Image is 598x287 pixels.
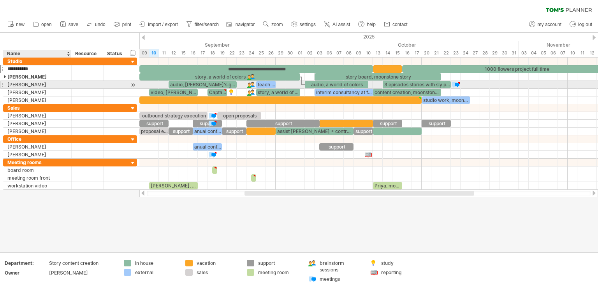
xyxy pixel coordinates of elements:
a: log out [568,19,594,30]
div: September 2025 [81,41,295,49]
div: 3 episodes stories with sly podcast [383,81,451,88]
a: filter/search [184,19,221,30]
div: Wednesday, 12 November 2025 [587,49,597,57]
div: Tuesday, 9 September 2025 [139,49,149,57]
div: Wednesday, 15 October 2025 [392,49,402,57]
div: [PERSON_NAME] [7,73,67,80]
div: Studio [7,58,67,65]
div: Friday, 24 October 2025 [461,49,470,57]
div: October 2025 [295,41,519,49]
span: contact [392,22,408,27]
span: print [122,22,131,27]
div: Friday, 17 October 2025 [412,49,422,57]
div: studio work, moonstone project [422,96,470,104]
div: Department: [5,260,47,266]
span: import / export [148,22,178,27]
div: Wednesday, 5 November 2025 [538,49,548,57]
div: brainstorm sessions [320,260,362,273]
div: [PERSON_NAME] [7,128,67,135]
div: [PERSON_NAME] [7,81,67,88]
div: [PERSON_NAME] [7,143,67,150]
div: meetings [320,276,362,282]
div: Wednesday, 24 September 2025 [246,49,256,57]
div: Monday, 3 November 2025 [519,49,529,57]
div: teach at [GEOGRAPHIC_DATA] [256,81,276,88]
div: scroll to activity [129,81,137,89]
div: Monday, 27 October 2025 [470,49,480,57]
a: my account [527,19,564,30]
div: Tuesday, 30 September 2025 [285,49,295,57]
div: Status [107,50,124,58]
div: Friday, 7 November 2025 [558,49,568,57]
div: Tuesday, 28 October 2025 [480,49,490,57]
div: Wednesday, 29 October 2025 [490,49,500,57]
div: video, [PERSON_NAME]'s Ocean quest [149,89,198,96]
div: Tuesday, 7 October 2025 [334,49,344,57]
div: Wednesday, 8 October 2025 [344,49,354,57]
div: Priya, moonstone project [373,182,402,189]
a: help [356,19,378,30]
div: open proposals [217,112,261,119]
div: [PERSON_NAME], [PERSON_NAME]'s Ocean project [149,182,198,189]
div: Thursday, 30 October 2025 [500,49,509,57]
div: [PERSON_NAME] [7,120,67,127]
a: print [112,19,134,30]
div: [PERSON_NAME] [7,112,67,119]
div: Tuesday, 11 November 2025 [577,49,587,57]
div: support [222,128,246,135]
div: in house [135,260,178,266]
a: navigator [225,19,257,30]
div: Thursday, 16 October 2025 [402,49,412,57]
span: zoom [271,22,283,27]
div: Sales [7,104,67,112]
div: meeting room front [7,174,67,182]
div: support [246,120,320,127]
div: Monday, 15 September 2025 [178,49,188,57]
div: Thursday, 6 November 2025 [548,49,558,57]
div: Wednesday, 22 October 2025 [441,49,451,57]
div: [PERSON_NAME] [7,96,67,104]
span: undo [95,22,106,27]
span: filter/search [195,22,219,27]
span: my account [538,22,561,27]
span: help [367,22,376,27]
div: Thursday, 11 September 2025 [159,49,169,57]
span: navigator [236,22,255,27]
a: contact [382,19,410,30]
a: settings [289,19,318,30]
div: anual conference creative agencies [GEOGRAPHIC_DATA] [193,143,222,150]
div: Tuesday, 4 November 2025 [529,49,538,57]
div: audio, [PERSON_NAME]'s garden [169,81,237,88]
div: Monday, 20 October 2025 [422,49,431,57]
span: log out [578,22,592,27]
div: Monday, 22 September 2025 [227,49,237,57]
div: story, a world of colors [139,73,300,80]
span: settings [300,22,316,27]
div: [PERSON_NAME] [7,89,67,96]
div: Meeting rooms [7,159,67,166]
div: anual conference creative agencies [GEOGRAPHIC_DATA] [193,128,222,135]
div: [PERSON_NAME] [7,151,67,158]
span: new [16,22,25,27]
div: meeting room [258,269,301,276]
div: Thursday, 9 October 2025 [354,49,363,57]
div: Friday, 12 September 2025 [169,49,178,57]
div: vacation [197,260,239,266]
div: Monday, 29 September 2025 [276,49,285,57]
div: support [169,128,193,135]
div: Friday, 3 October 2025 [315,49,324,57]
div: external [135,269,178,276]
div: reporting [381,269,424,276]
a: open [31,19,54,30]
div: Tuesday, 23 September 2025 [237,49,246,57]
div: sales [197,269,239,276]
div: Resource [75,50,99,58]
div: Tuesday, 21 October 2025 [431,49,441,57]
div: support [139,120,169,127]
div: Friday, 31 October 2025 [509,49,519,57]
div: outbound strategy execution [139,112,208,119]
div: support [354,128,373,135]
a: zoom [261,19,285,30]
a: new [5,19,27,30]
div: board room [7,166,67,174]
